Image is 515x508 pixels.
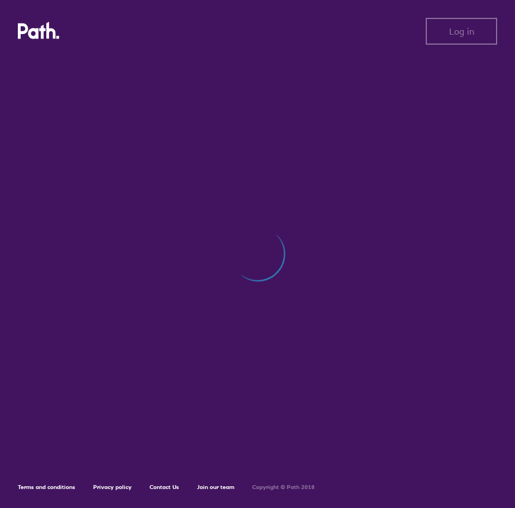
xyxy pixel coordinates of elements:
a: Contact Us [150,483,179,491]
button: Log in [426,18,497,45]
a: Privacy policy [93,483,132,491]
a: Terms and conditions [18,483,75,491]
span: Log in [449,26,474,36]
a: Join our team [197,483,234,491]
h6: Copyright © Path 2018 [252,484,315,491]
